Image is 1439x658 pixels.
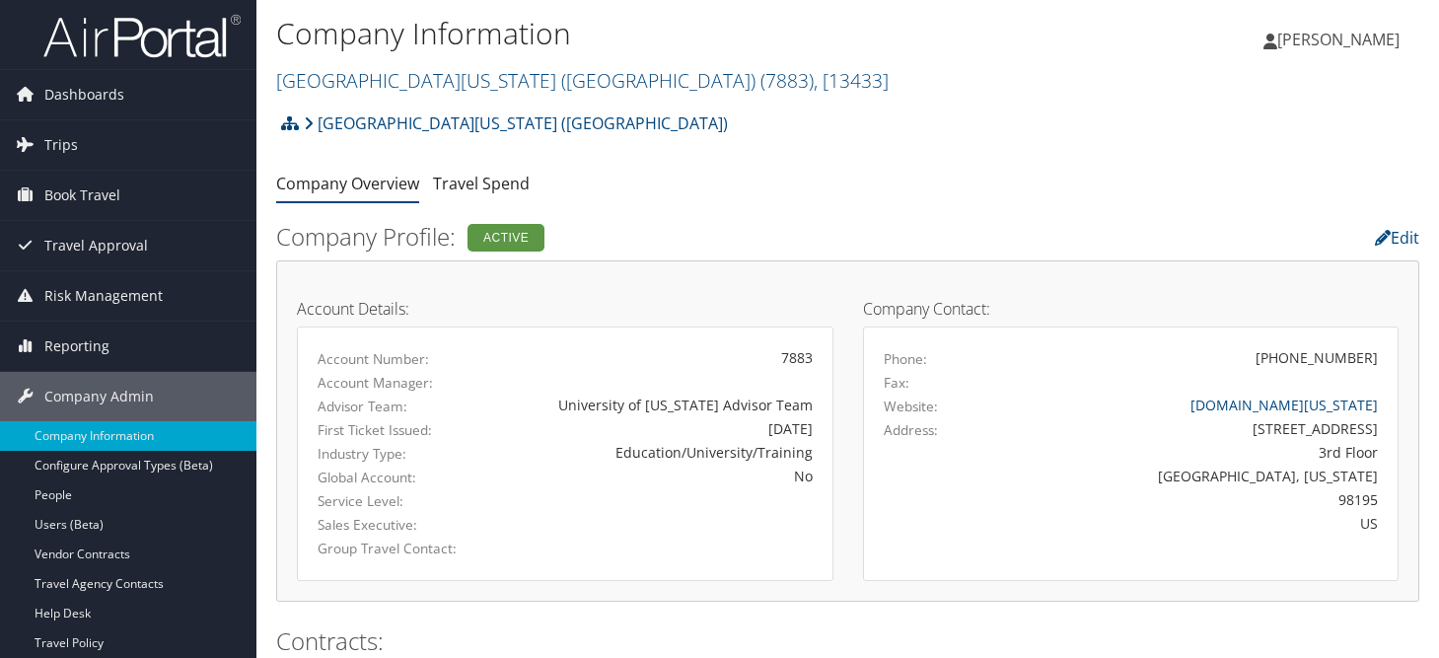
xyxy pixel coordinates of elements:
[814,67,889,94] span: , [ 13433 ]
[318,444,463,464] label: Industry Type:
[276,624,1419,658] h2: Contracts:
[318,397,463,416] label: Advisor Team:
[492,442,812,463] div: Education/University/Training
[276,13,1039,54] h1: Company Information
[297,301,833,317] h4: Account Details:
[43,13,241,59] img: airportal-logo.png
[304,104,728,143] a: [GEOGRAPHIC_DATA][US_STATE] ([GEOGRAPHIC_DATA])
[318,468,463,487] label: Global Account:
[1014,513,1378,534] div: US
[433,173,530,194] a: Travel Spend
[1375,227,1419,249] a: Edit
[1014,489,1378,510] div: 98195
[492,347,812,368] div: 7883
[884,420,938,440] label: Address:
[276,220,1029,254] h2: Company Profile:
[276,67,889,94] a: [GEOGRAPHIC_DATA][US_STATE] ([GEOGRAPHIC_DATA])
[468,224,544,252] div: Active
[276,173,419,194] a: Company Overview
[1190,396,1378,414] a: [DOMAIN_NAME][US_STATE]
[492,466,812,486] div: No
[44,171,120,220] span: Book Travel
[863,301,1400,317] h4: Company Contact:
[44,120,78,170] span: Trips
[1014,418,1378,439] div: [STREET_ADDRESS]
[318,373,463,393] label: Account Manager:
[492,418,812,439] div: [DATE]
[318,420,463,440] label: First Ticket Issued:
[44,271,163,321] span: Risk Management
[318,539,463,558] label: Group Travel Contact:
[1256,347,1378,368] div: [PHONE_NUMBER]
[318,349,463,369] label: Account Number:
[44,322,109,371] span: Reporting
[44,221,148,270] span: Travel Approval
[884,373,909,393] label: Fax:
[492,395,812,415] div: University of [US_STATE] Advisor Team
[44,372,154,421] span: Company Admin
[1014,442,1378,463] div: 3rd Floor
[318,515,463,535] label: Sales Executive:
[1014,466,1378,486] div: [GEOGRAPHIC_DATA], [US_STATE]
[318,491,463,511] label: Service Level:
[44,70,124,119] span: Dashboards
[1263,10,1419,69] a: [PERSON_NAME]
[1277,29,1400,50] span: [PERSON_NAME]
[884,397,938,416] label: Website:
[760,67,814,94] span: ( 7883 )
[884,349,927,369] label: Phone:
